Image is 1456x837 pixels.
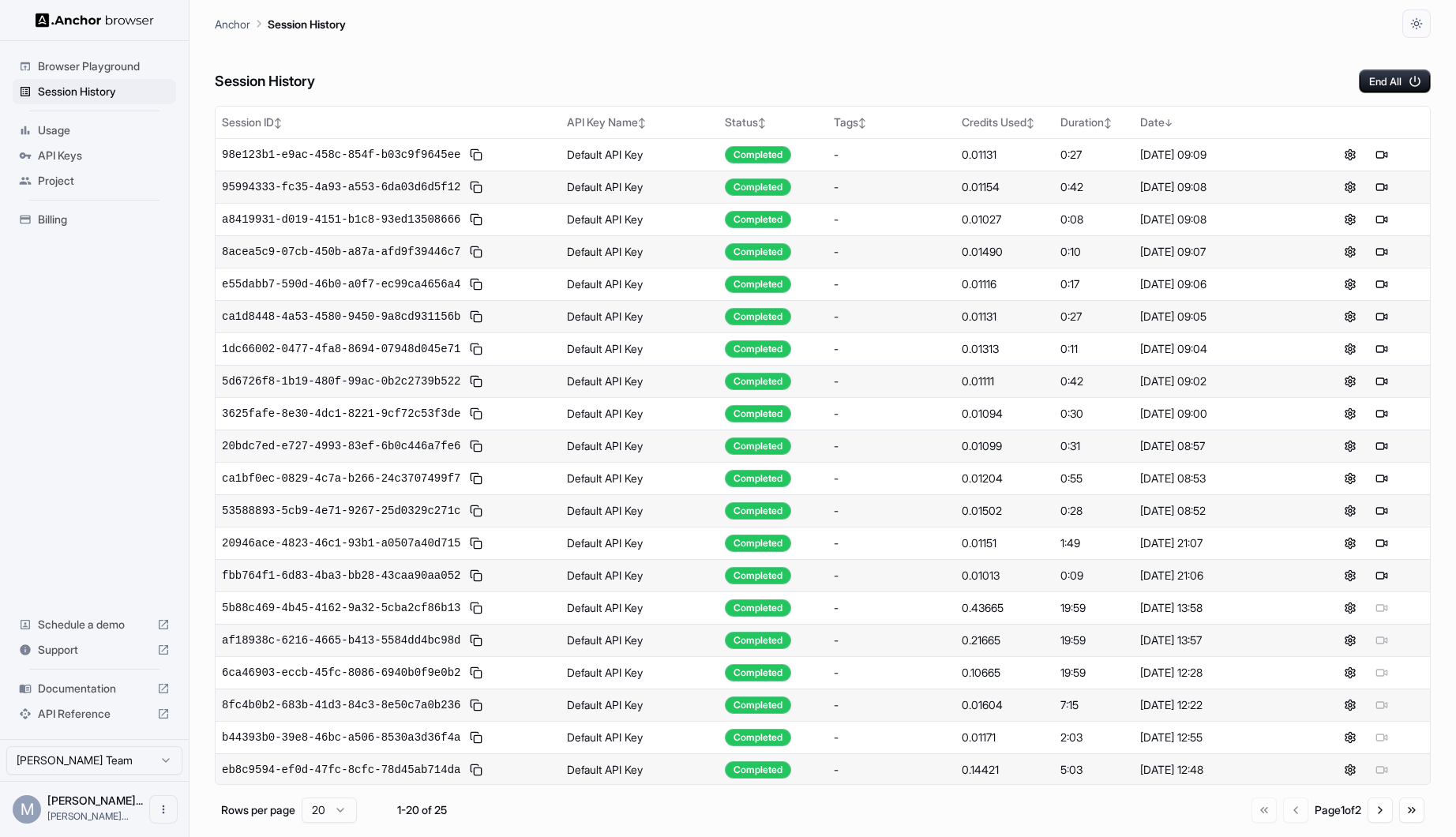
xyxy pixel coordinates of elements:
div: - [834,276,949,292]
span: 5b88c469-4b45-4162-9a32-5cba2cf86b13 [222,600,460,616]
div: [DATE] 09:08 [1140,179,1295,195]
div: [DATE] 12:22 [1140,697,1295,713]
div: [DATE] 08:53 [1140,471,1295,486]
div: Completed [725,340,791,358]
td: Default API Key [561,430,719,462]
td: Default API Key [561,753,719,786]
div: - [834,244,949,260]
span: ca1bf0ec-0829-4c7a-b266-24c3707499f7 [222,471,460,486]
td: Default API Key [561,268,719,300]
div: 0:31 [1060,438,1128,454]
div: - [834,600,949,616]
span: Documentation [38,681,151,696]
div: - [834,568,949,584]
button: Open menu [149,795,178,824]
div: Session History [13,79,176,104]
div: 0.01116 [962,276,1048,292]
div: [DATE] 09:06 [1140,276,1295,292]
td: Default API Key [561,689,719,721]
div: API Reference [13,701,176,726]
div: - [834,212,949,227]
div: [DATE] 08:52 [1140,503,1295,519]
div: Completed [725,178,791,196]
span: ↓ [1165,117,1173,129]
span: 20946ace-4823-46c1-93b1-a0507a40d715 [222,535,460,551]
div: - [834,309,949,325]
span: Session History [38,84,170,99]
div: Browser Playground [13,54,176,79]
span: ↕ [274,117,282,129]
div: 0:55 [1060,471,1128,486]
div: 0:42 [1060,179,1128,195]
div: 0:27 [1060,309,1128,325]
div: 0.01204 [962,471,1048,486]
td: Default API Key [561,397,719,430]
div: 0.01131 [962,309,1048,325]
div: - [834,406,949,422]
div: - [834,438,949,454]
div: - [834,632,949,648]
div: Completed [725,502,791,520]
span: API Keys [38,148,170,163]
td: Default API Key [561,365,719,397]
td: Default API Key [561,462,719,494]
div: [DATE] 12:28 [1140,665,1295,681]
span: Matthew Shepherd [47,794,143,807]
div: [DATE] 09:04 [1140,341,1295,357]
div: 0.01490 [962,244,1048,260]
td: Default API Key [561,171,719,203]
div: - [834,762,949,778]
span: 1dc66002-0477-4fa8-8694-07948d045e71 [222,341,460,357]
span: ↕ [858,117,866,129]
div: 1-20 of 25 [382,802,461,818]
span: b44393b0-39e8-46bc-a506-8530a3d36f4a [222,730,460,745]
span: ↕ [758,117,766,129]
p: Anchor [215,16,250,32]
div: Completed [725,437,791,455]
span: Billing [38,212,170,227]
div: Page 1 of 2 [1315,802,1361,818]
div: Documentation [13,676,176,701]
div: 0.01502 [962,503,1048,519]
div: - [834,341,949,357]
div: 5:03 [1060,762,1128,778]
div: - [834,535,949,551]
td: Default API Key [561,527,719,559]
div: Support [13,637,176,662]
div: Status [725,114,820,130]
div: Completed [725,146,791,163]
td: Default API Key [561,624,719,656]
div: Duration [1060,114,1128,130]
span: 8acea5c9-07cb-450b-a87a-afd9f39446c7 [222,244,460,260]
span: matthew@accosolve.com [47,810,129,822]
span: ↕ [1026,117,1034,129]
div: - [834,373,949,389]
div: - [834,697,949,713]
span: Browser Playground [38,58,170,74]
div: [DATE] 09:05 [1140,309,1295,325]
h6: Session History [215,70,315,93]
div: Credits Used [962,114,1048,130]
div: API Keys [13,143,176,168]
span: eb8c9594-ef0d-47fc-8cfc-78d45ab714da [222,762,460,778]
p: Session History [268,16,346,32]
div: 19:59 [1060,665,1128,681]
div: [DATE] 08:57 [1140,438,1295,454]
div: Completed [725,243,791,261]
div: [DATE] 12:48 [1140,762,1295,778]
div: [DATE] 21:07 [1140,535,1295,551]
td: Default API Key [561,332,719,365]
div: 0.01604 [962,697,1048,713]
div: 0:17 [1060,276,1128,292]
span: fbb764f1-6d83-4ba3-bb28-43caa90aa052 [222,568,460,584]
span: API Reference [38,706,151,722]
span: a8419931-d019-4151-b1c8-93ed13508666 [222,212,460,227]
div: Completed [725,211,791,228]
td: Default API Key [561,721,719,753]
span: Support [38,642,151,658]
div: 0:09 [1060,568,1128,584]
div: 2:03 [1060,730,1128,745]
div: 0.43665 [962,600,1048,616]
div: 0:42 [1060,373,1128,389]
div: Billing [13,207,176,232]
